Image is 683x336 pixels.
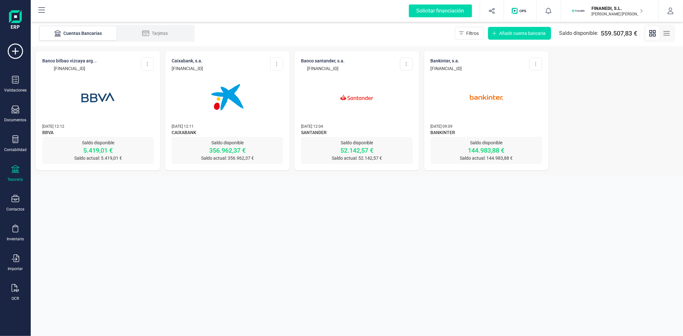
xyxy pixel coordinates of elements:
[4,88,27,93] div: Validaciones
[431,58,462,64] p: BANKINTER, S.A.
[8,177,23,182] div: Tesorería
[42,140,154,146] p: Saldo disponible
[571,4,585,18] img: FI
[592,12,643,17] p: [PERSON_NAME] [PERSON_NAME]
[9,10,22,31] img: Logo Finanedi
[455,27,484,40] button: Filtros
[301,155,412,161] p: Saldo actual: 52.142,57 €
[172,58,203,64] p: CAIXABANK, S.A.
[6,207,24,212] div: Contactos
[301,58,345,64] p: BANCO SANTANDER, S.A.
[301,140,412,146] p: Saldo disponible
[42,129,154,137] span: BBVA
[8,266,23,271] div: Importar
[42,146,154,155] p: 5.419,01 €
[172,155,283,161] p: Saldo actual: 356.962,37 €
[499,30,546,36] span: Añadir cuenta bancaria
[172,146,283,155] p: 356.962,37 €
[431,129,542,137] span: BANKINTER
[42,65,97,72] p: [FINANCIAL_ID]
[409,4,472,17] div: Solicitar financiación
[508,1,533,21] button: Logo de OPS
[559,29,598,37] span: Saldo disponible:
[301,129,412,137] span: SANTANDER
[172,129,283,137] span: CAIXABANK
[512,8,529,14] img: Logo de OPS
[42,58,97,64] p: BANCO BILBAO VIZCAYA ARG...
[431,65,462,72] p: [FINANCIAL_ID]
[431,146,542,155] p: 144.983,88 €
[172,65,203,72] p: [FINANCIAL_ID]
[129,30,181,36] div: Tarjetas
[4,147,27,152] div: Contabilidad
[431,124,453,129] span: [DATE] 09:09
[7,236,24,242] div: Inventario
[431,155,542,161] p: Saldo actual: 144.983,88 €
[53,30,104,36] div: Cuentas Bancarias
[301,124,323,129] span: [DATE] 12:04
[301,146,412,155] p: 52.142,57 €
[592,5,643,12] p: FINANEDI, S.L.
[401,1,480,21] button: Solicitar financiación
[42,124,64,129] span: [DATE] 12:12
[569,1,651,21] button: FIFINANEDI, S.L.[PERSON_NAME] [PERSON_NAME]
[172,124,194,129] span: [DATE] 12:11
[431,140,542,146] p: Saldo disponible
[301,65,345,72] p: [FINANCIAL_ID]
[4,117,27,123] div: Documentos
[172,140,283,146] p: Saldo disponible
[466,30,479,36] span: Filtros
[12,296,19,301] div: OCR
[601,29,637,38] span: 559.507,83 €
[42,155,154,161] p: Saldo actual: 5.419,01 €
[488,27,551,40] button: Añadir cuenta bancaria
